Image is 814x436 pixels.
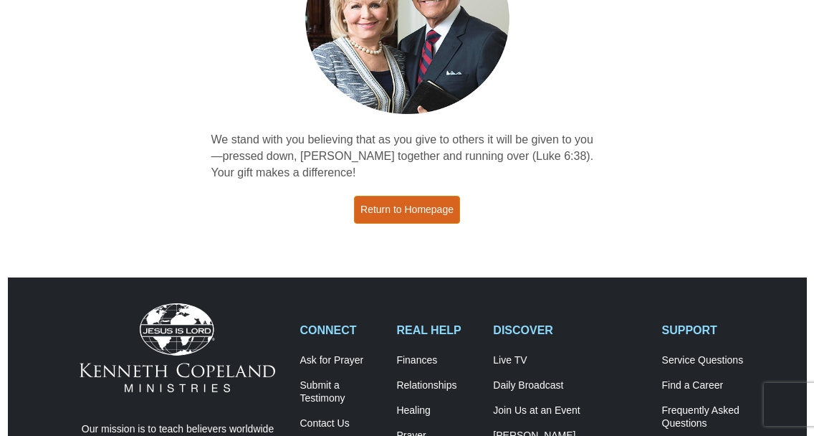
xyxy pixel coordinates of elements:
a: Submit a Testimony [300,379,381,405]
a: Relationships [396,379,478,392]
a: Live TV [493,354,646,367]
a: Finances [396,354,478,367]
img: Kenneth Copeland Ministries [80,303,275,392]
a: Ask for Prayer [300,354,381,367]
p: We stand with you believing that as you give to others it will be given to you—pressed down, [PER... [211,132,603,181]
a: Return to Homepage [354,196,460,224]
h2: CONNECT [300,323,381,337]
a: Contact Us [300,417,381,430]
h2: DISCOVER [493,323,646,337]
a: Healing [396,404,478,417]
a: Service Questions [662,354,744,367]
a: Frequently AskedQuestions [662,404,744,430]
a: Join Us at an Event [493,404,646,417]
a: Find a Career [662,379,744,392]
h2: REAL HELP [396,323,478,337]
a: Daily Broadcast [493,379,646,392]
h2: SUPPORT [662,323,744,337]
